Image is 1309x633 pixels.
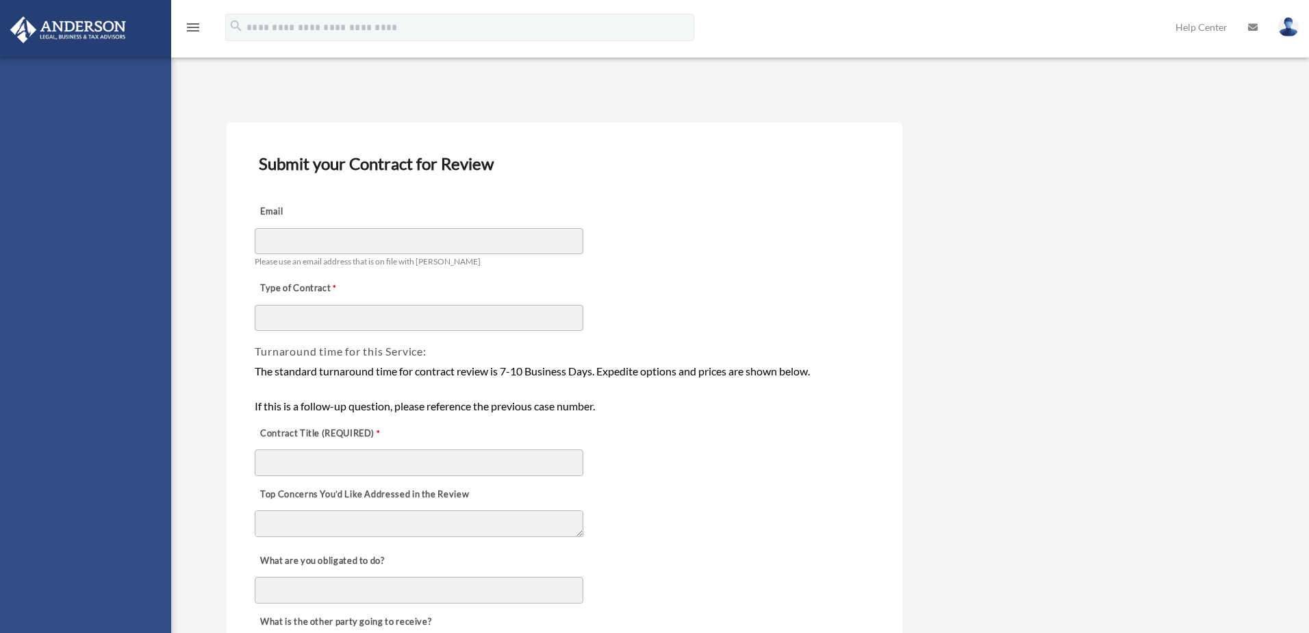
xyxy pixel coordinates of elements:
span: Please use an email address that is on file with [PERSON_NAME] [255,256,481,266]
i: search [229,18,244,34]
a: menu [185,24,201,36]
label: Contract Title (REQUIRED) [255,424,392,443]
img: Anderson Advisors Platinum Portal [6,16,130,43]
img: User Pic [1278,17,1299,37]
div: The standard turnaround time for contract review is 7-10 Business Days. Expedite options and pric... [255,362,874,415]
label: Type of Contract [255,280,392,299]
label: Email [255,203,392,222]
label: What are you obligated to do? [255,551,392,571]
label: Top Concerns You’d Like Addressed in the Review [255,485,472,504]
h3: Submit your Contract for Review [253,149,875,178]
label: What is the other party going to receive? [255,612,435,632]
i: menu [185,19,201,36]
span: Turnaround time for this Service: [255,345,426,358]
